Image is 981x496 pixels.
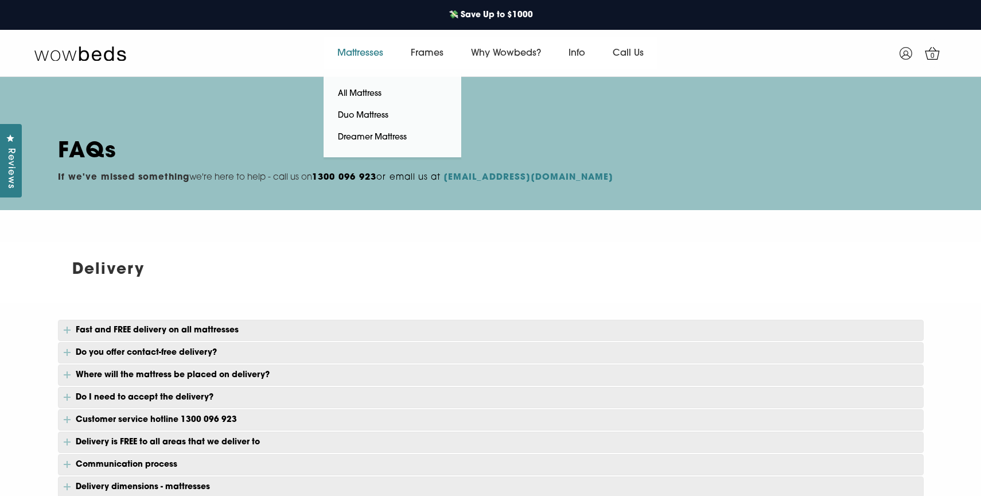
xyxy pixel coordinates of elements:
strong: If we've missed something [58,173,189,182]
img: Wow Beds Logo [34,45,126,61]
a: All Mattress [324,83,396,105]
p: Where will the mattress be placed on delivery? [58,365,924,386]
p: Do I need to accept the delivery? [58,387,924,408]
a: 0 [918,39,947,68]
p: we're here to help - call us on [58,172,924,185]
span: or email us at [376,173,613,182]
span: Reviews [3,148,18,189]
strong: [EMAIL_ADDRESS][DOMAIN_NAME] [443,173,613,182]
p: Communication process [58,454,924,475]
strong: FAQs [58,141,118,162]
a: Duo Mattress [324,105,403,127]
a: Dreamer Mattress [324,127,421,149]
p: Do you offer contact-free delivery? [58,342,924,363]
a: Mattresses [324,37,397,69]
strong: Delivery [72,262,145,278]
span: 0 [927,51,939,62]
a: Why Wowbeds? [457,37,555,69]
a: 💸 Save Up to $1000 [443,3,539,27]
p: Customer service hotline 1300 096 923 [58,409,924,431]
p: Fast and FREE delivery on all mattresses [58,320,924,341]
a: Frames [397,37,457,69]
a: 1300 096 923 [312,173,377,182]
p: Delivery is FREE to all areas that we deliver to [58,432,924,453]
a: Info [555,37,599,69]
a: [EMAIL_ADDRESS][DOMAIN_NAME] [441,173,613,182]
a: Call Us [599,37,657,69]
